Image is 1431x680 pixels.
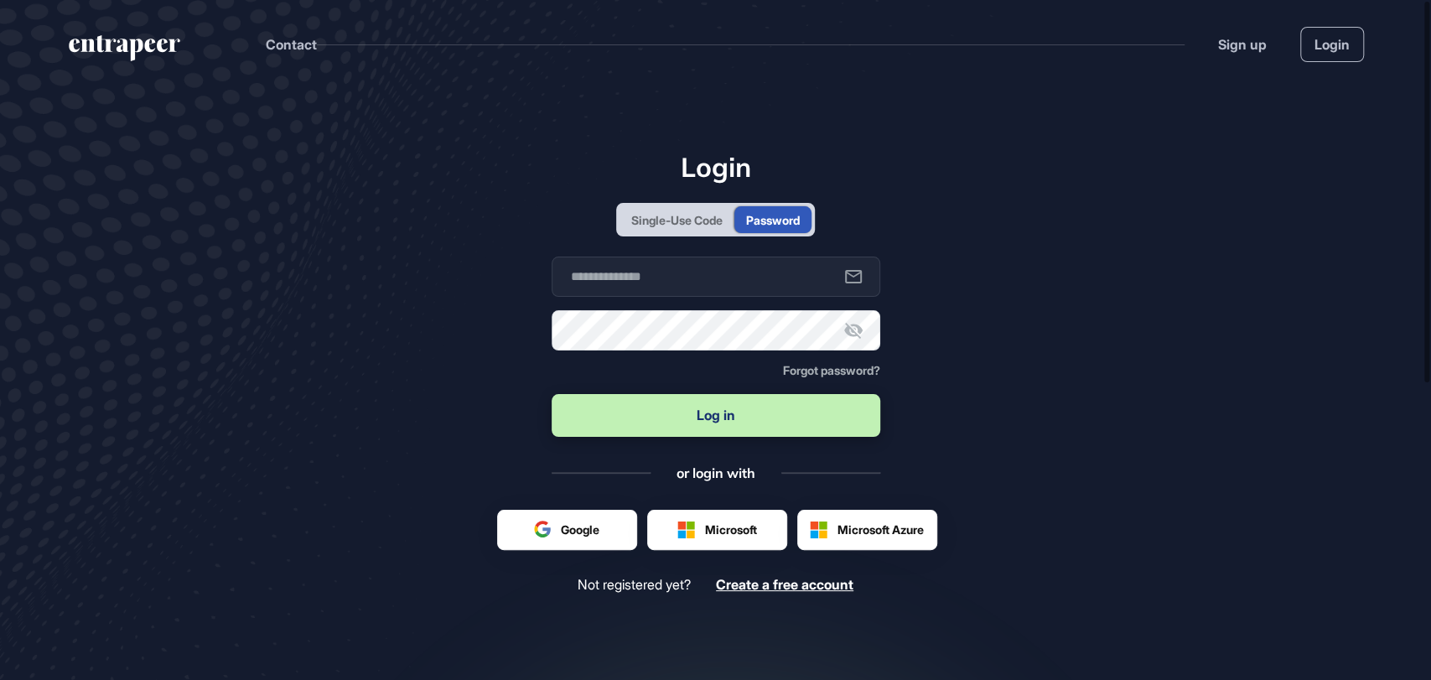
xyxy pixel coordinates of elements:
div: or login with [677,464,755,482]
a: entrapeer-logo [67,35,182,67]
button: Contact [266,34,317,55]
span: Create a free account [716,576,853,593]
button: Log in [552,394,880,437]
a: Sign up [1218,34,1267,55]
a: Forgot password? [783,364,880,377]
span: Forgot password? [783,363,880,377]
span: Not registered yet? [578,577,691,593]
h1: Login [552,151,880,183]
div: Single-Use Code [631,211,723,229]
a: Login [1300,27,1364,62]
div: Password [746,211,800,229]
a: Create a free account [716,577,853,593]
